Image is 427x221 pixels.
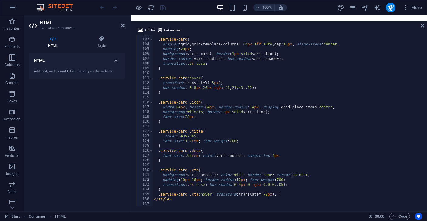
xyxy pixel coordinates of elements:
[386,3,395,12] button: publish
[4,117,21,122] p: Accordion
[35,4,80,11] img: Editor Logo
[5,62,20,67] p: Columns
[136,85,153,90] div: 113
[136,100,153,105] div: 116
[7,99,17,104] p: Boxes
[29,213,46,220] span: Click to select. Double-click to edit
[374,4,381,11] button: text_generator
[136,105,153,110] div: 117
[349,4,356,11] i: Pages (Ctrl+Alt+S)
[7,135,18,140] p: Tables
[136,173,153,177] div: 131
[5,44,20,49] p: Elements
[253,4,275,11] button: 100%
[375,213,384,220] span: 00 00
[361,4,368,11] i: Navigator
[136,153,153,158] div: 127
[164,27,181,34] span: Link element
[136,177,153,182] div: 132
[415,213,422,220] button: Usercentrics
[136,129,153,134] div: 122
[136,134,153,139] div: 123
[136,192,153,197] div: 135
[136,202,153,206] div: 137
[136,110,153,114] div: 118
[79,36,125,48] h4: Style
[136,182,153,187] div: 133
[145,27,155,34] span: Add file
[387,4,394,11] i: Publish
[374,4,381,11] i: AI Writer
[136,76,153,81] div: 111
[361,4,369,11] button: navigator
[136,114,153,119] div: 119
[349,4,357,11] button: pages
[136,143,153,148] div: 125
[337,4,344,11] i: Design (Ctrl+Alt+Y)
[5,213,20,220] a: Click to cancel selection. Double-click to open Pages
[136,124,153,129] div: 121
[389,213,410,220] button: Code
[278,5,284,10] i: On resize automatically adjust zoom level to fit chosen device.
[136,197,153,202] div: 136
[403,5,422,11] span: More
[136,187,153,192] div: 134
[40,20,125,25] h2: HTML
[6,171,18,176] p: Images
[5,153,19,158] p: Features
[337,4,345,11] button: design
[29,53,125,64] h4: HTML
[136,61,153,66] div: 108
[136,66,153,71] div: 109
[262,4,272,11] h6: 100%
[136,163,153,168] div: 129
[29,36,79,48] h4: HTML
[136,119,153,124] div: 120
[136,148,153,153] div: 126
[136,168,153,173] div: 130
[29,213,66,220] nav: breadcrumb
[137,27,156,34] button: Add file
[136,47,153,51] div: 105
[135,4,142,11] button: Click here to leave preview mode and continue editing
[136,95,153,100] div: 115
[55,213,66,220] span: Click to select. Double-click to edit
[136,51,153,56] div: 106
[157,27,182,34] button: Link element
[136,71,153,76] div: 110
[136,90,153,95] div: 114
[5,81,19,85] p: Content
[136,81,153,85] div: 112
[136,158,153,163] div: 128
[40,25,113,31] h3: Element #ed-908803213
[400,3,424,12] button: More
[34,69,120,74] div: Add, edit, and format HTML directly on the website.
[4,26,20,31] p: Favorites
[368,213,385,220] h6: Session time
[147,4,154,11] button: reload
[392,213,407,220] span: Code
[136,37,153,42] div: 103
[147,4,154,11] i: Reload page
[136,56,153,61] div: 107
[136,42,153,47] div: 104
[136,139,153,143] div: 124
[8,190,17,194] p: Slider
[379,214,380,219] span: :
